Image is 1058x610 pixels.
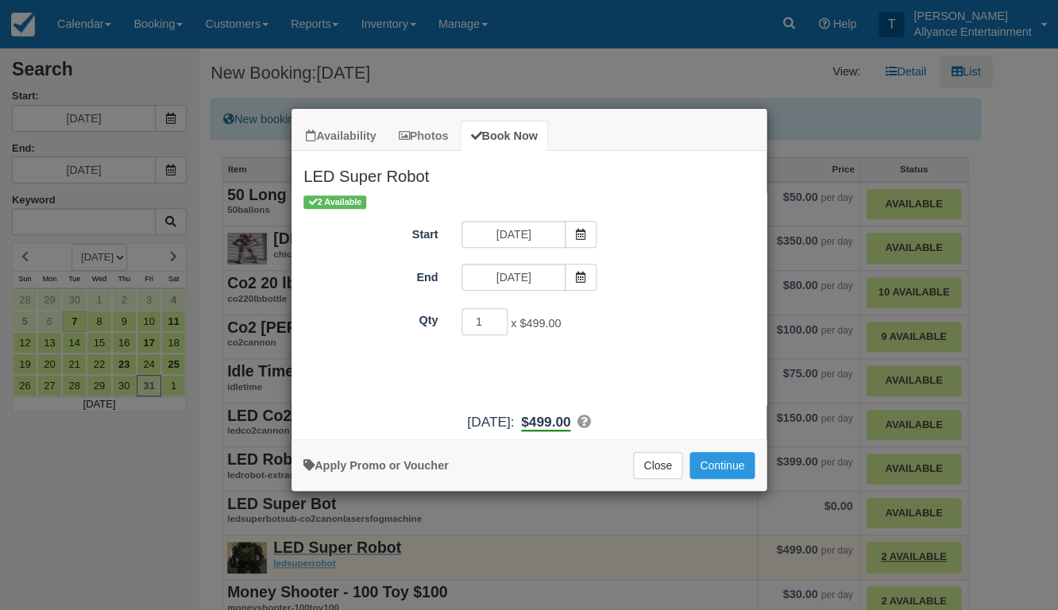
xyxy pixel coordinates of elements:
button: Add to Booking [689,452,755,479]
input: Qty [461,308,508,335]
a: Photos [388,121,458,152]
label: End [292,264,450,286]
div: : [292,412,766,432]
label: Qty [292,307,450,329]
span: 2 Available [303,195,366,209]
h2: LED Super Robot [292,151,766,192]
button: Close [633,452,682,479]
span: [DATE] [467,414,510,430]
label: Start [292,221,450,243]
a: Book Now [460,121,547,152]
a: Availability [295,121,386,152]
a: Apply Voucher [303,459,448,472]
div: Item Modal [292,151,766,431]
b: $499.00 [521,414,570,431]
span: x $499.00 [511,317,561,330]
